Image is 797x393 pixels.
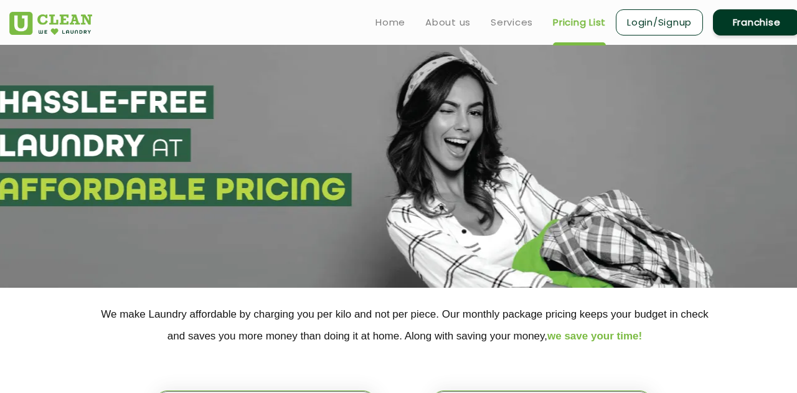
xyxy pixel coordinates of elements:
span: we save your time! [547,330,642,342]
a: Services [491,15,533,30]
img: UClean Laundry and Dry Cleaning [9,12,92,35]
a: Pricing List [553,15,606,30]
a: About us [425,15,471,30]
a: Login/Signup [616,9,703,36]
a: Home [375,15,405,30]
